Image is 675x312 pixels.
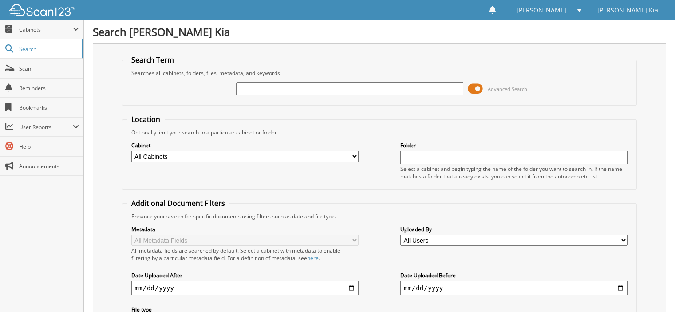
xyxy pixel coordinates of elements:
[400,272,628,279] label: Date Uploaded Before
[19,143,79,150] span: Help
[131,247,359,262] div: All metadata fields are searched by default. Select a cabinet with metadata to enable filtering b...
[19,26,73,33] span: Cabinets
[19,123,73,131] span: User Reports
[19,162,79,170] span: Announcements
[517,8,566,13] span: [PERSON_NAME]
[127,213,632,220] div: Enhance your search for specific documents using filters such as date and file type.
[127,129,632,136] div: Optionally limit your search to a particular cabinet or folder
[400,165,628,180] div: Select a cabinet and begin typing the name of the folder you want to search in. If the name match...
[127,198,229,208] legend: Additional Document Filters
[127,115,165,124] legend: Location
[19,65,79,72] span: Scan
[19,84,79,92] span: Reminders
[307,254,319,262] a: here
[131,142,359,149] label: Cabinet
[400,281,628,295] input: end
[127,55,178,65] legend: Search Term
[631,269,675,312] iframe: Chat Widget
[400,142,628,149] label: Folder
[127,69,632,77] div: Searches all cabinets, folders, files, metadata, and keywords
[93,24,666,39] h1: Search [PERSON_NAME] Kia
[9,4,75,16] img: scan123-logo-white.svg
[131,281,359,295] input: start
[400,225,628,233] label: Uploaded By
[131,272,359,279] label: Date Uploaded After
[131,225,359,233] label: Metadata
[19,104,79,111] span: Bookmarks
[488,86,527,92] span: Advanced Search
[19,45,78,53] span: Search
[597,8,658,13] span: [PERSON_NAME] Kia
